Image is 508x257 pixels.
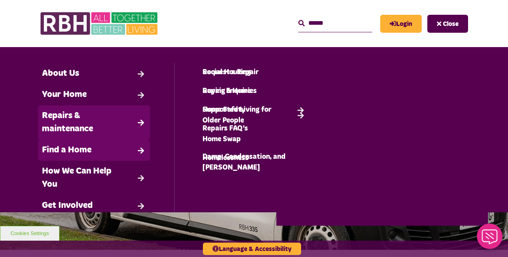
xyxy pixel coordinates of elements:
a: Find a Home [38,140,150,161]
a: How We Can Help You [38,161,150,195]
a: Repairs & maintenance [38,105,150,140]
a: Homelessness [198,149,310,168]
a: Get Involved [38,195,150,216]
img: RBH [40,8,160,39]
a: MyRBH [380,15,422,33]
input: Search [298,15,372,32]
span: Close [443,21,458,27]
button: Navigation [427,15,468,33]
iframe: Netcall Web Assistant for live chat [472,221,508,257]
a: About Us [38,63,150,84]
a: Your Home [38,84,150,105]
a: Supported Living for Older People [198,101,310,130]
button: Language & Accessibility [203,243,301,255]
a: Buying a Home [198,82,310,101]
a: Social Housing [198,63,310,82]
a: Home Swap [198,130,310,149]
